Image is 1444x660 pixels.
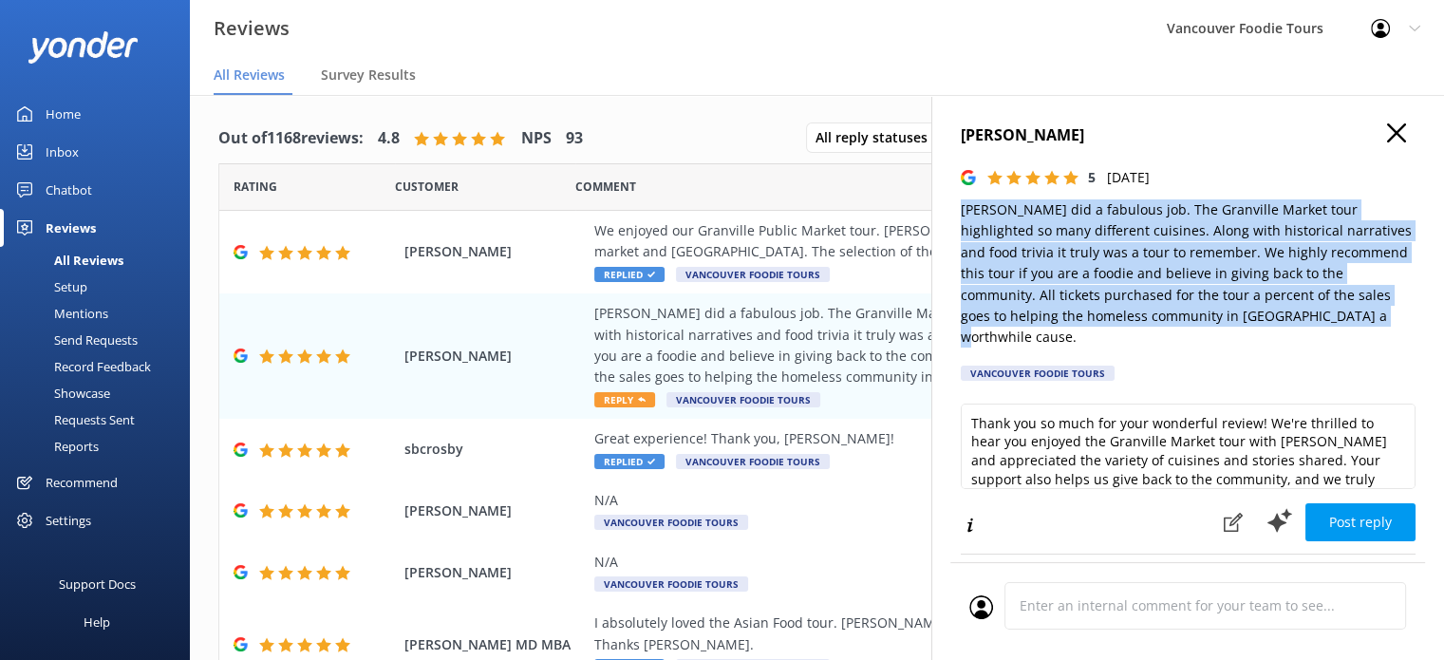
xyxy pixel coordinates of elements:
a: Reports [11,433,190,460]
button: Post reply [1305,503,1416,541]
span: Survey Results [321,66,416,85]
a: All Reviews [11,247,190,273]
h4: 93 [566,126,583,151]
span: [PERSON_NAME] [404,500,585,521]
a: Setup [11,273,190,300]
div: Requests Sent [11,406,135,433]
div: Support Docs [59,565,136,603]
a: Record Feedback [11,353,190,380]
span: [PERSON_NAME] [404,241,585,262]
div: Send Requests [11,327,138,353]
span: Vancouver Foodie Tours [594,576,748,592]
a: Mentions [11,300,190,327]
span: [PERSON_NAME] MD MBA [404,634,585,655]
div: Reviews [46,209,96,247]
div: Home [46,95,81,133]
h4: [PERSON_NAME] [961,123,1416,148]
div: N/A [594,490,1286,511]
div: Mentions [11,300,108,327]
div: Recommend [46,463,118,501]
div: We enjoyed our Granville Public Market tour. [PERSON_NAME] did a great job of explaining the hist... [594,220,1286,263]
span: Vancouver Foodie Tours [666,392,820,407]
p: [PERSON_NAME] did a fabulous job. The Granville Market tour highlighted so many different cuisine... [961,199,1416,349]
span: Vancouver Foodie Tours [594,515,748,530]
span: Date [395,178,459,196]
span: Reply [594,392,655,407]
div: [PERSON_NAME] did a fabulous job. The Granville Market tour highlighted so many different cuisine... [594,303,1286,388]
span: sbcrosby [404,439,585,460]
span: [PERSON_NAME] [404,562,585,583]
div: Reports [11,433,99,460]
div: Help [84,603,110,641]
span: 5 [1088,168,1096,186]
a: Showcase [11,380,190,406]
a: Requests Sent [11,406,190,433]
span: Date [234,178,277,196]
button: Close [1387,123,1406,144]
textarea: Thank you so much for your wonderful review! We're thrilled to hear you enjoyed the Granville Mar... [961,404,1416,489]
div: Settings [46,501,91,539]
div: Record Feedback [11,353,151,380]
h4: Out of 1168 reviews: [218,126,364,151]
div: Vancouver Foodie Tours [961,366,1115,381]
div: Inbox [46,133,79,171]
span: All reply statuses [816,127,939,148]
div: Chatbot [46,171,92,209]
span: [PERSON_NAME] [404,346,585,367]
span: Vancouver Foodie Tours [676,454,830,469]
span: Replied [594,454,665,469]
span: Replied [594,267,665,282]
p: [DATE] [1107,167,1150,188]
img: yonder-white-logo.png [28,31,138,63]
div: Great experience! Thank you, [PERSON_NAME]! [594,428,1286,449]
span: All Reviews [214,66,285,85]
div: N/A [594,552,1286,573]
div: Setup [11,273,87,300]
h4: 4.8 [378,126,400,151]
div: Showcase [11,380,110,406]
h3: Reviews [214,13,290,44]
div: I absolutely loved the Asian Food tour. [PERSON_NAME] was amazing. Very knowledgeable and great f... [594,613,1286,655]
span: Question [575,178,636,196]
a: Send Requests [11,327,190,353]
span: Vancouver Foodie Tours [676,267,830,282]
h4: NPS [521,126,552,151]
img: user_profile.svg [969,595,993,619]
div: All Reviews [11,247,123,273]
